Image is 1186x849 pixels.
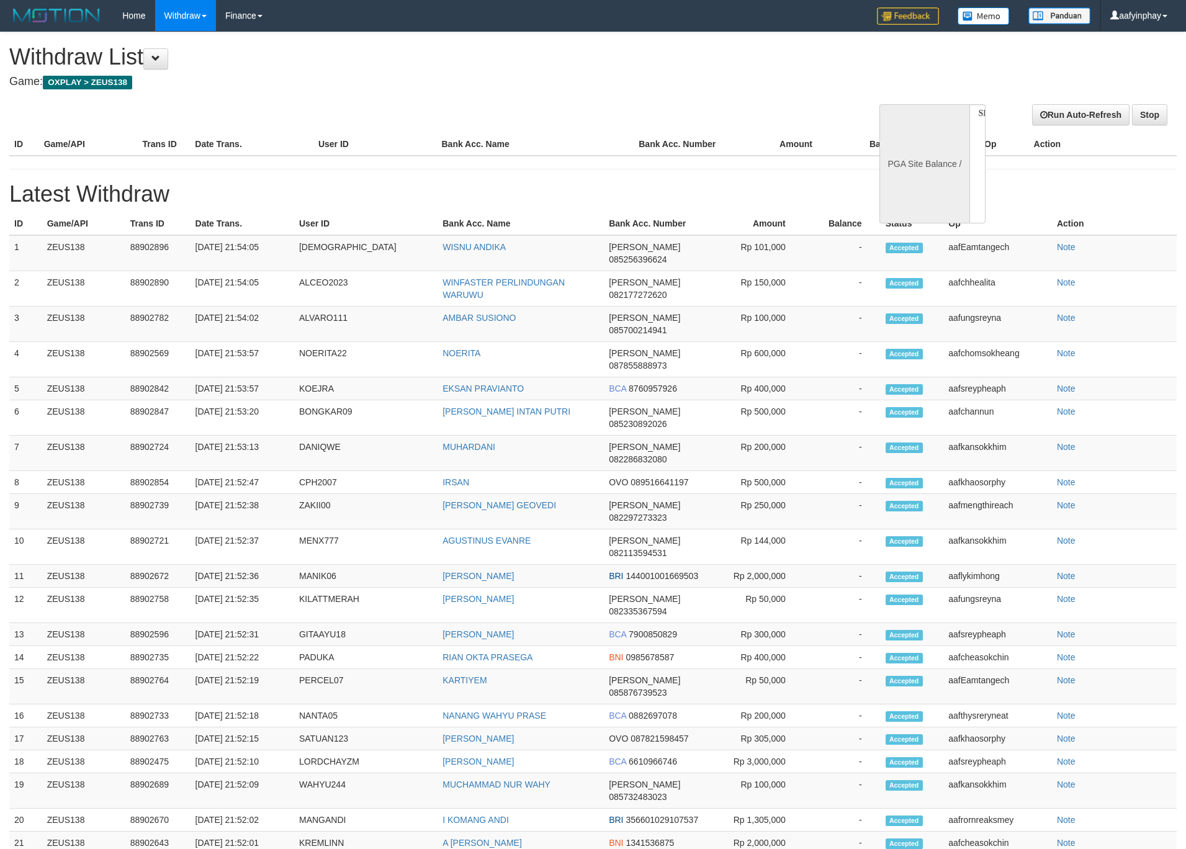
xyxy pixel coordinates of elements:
a: [PERSON_NAME] [443,629,514,639]
td: ZEUS138 [42,704,125,727]
span: 7900850829 [629,629,677,639]
td: - [804,471,881,494]
td: 19 [9,773,42,809]
td: aafcheasokchin [943,646,1052,669]
th: Bank Acc. Number [604,212,714,235]
th: Date Trans. [190,133,313,156]
td: [DATE] 21:52:10 [191,750,294,773]
th: ID [9,133,39,156]
a: AGUSTINUS EVANRE [443,536,531,546]
td: ZEUS138 [42,565,125,588]
td: 4 [9,342,42,377]
td: ZAKII00 [294,494,438,529]
td: 17 [9,727,42,750]
td: ZEUS138 [42,588,125,623]
td: 88902735 [125,646,191,669]
a: Note [1057,779,1076,789]
td: [DATE] 21:52:36 [191,565,294,588]
td: Rp 2,000,000 [714,565,804,588]
span: Accepted [886,780,923,791]
th: User ID [294,212,438,235]
span: 087821598457 [631,734,688,743]
a: Note [1057,277,1076,287]
span: 082335367594 [609,606,667,616]
span: Accepted [886,407,923,418]
span: Accepted [886,757,923,768]
span: BCA [609,629,626,639]
span: [PERSON_NAME] [609,536,680,546]
td: Rp 300,000 [714,623,804,646]
td: Rp 200,000 [714,704,804,727]
td: NANTA05 [294,704,438,727]
span: BRI [609,571,623,581]
td: ZEUS138 [42,342,125,377]
td: 10 [9,529,42,565]
td: aafchannun [943,400,1052,436]
td: 7 [9,436,42,471]
td: LORDCHAYZM [294,750,438,773]
a: Note [1057,536,1076,546]
td: [DATE] 21:54:05 [191,235,294,271]
span: 356601029107537 [626,815,698,825]
td: - [804,809,881,832]
td: ALCEO2023 [294,271,438,307]
td: ZEUS138 [42,235,125,271]
span: [PERSON_NAME] [609,313,680,323]
td: MANIK06 [294,565,438,588]
span: 082297273323 [609,513,667,523]
a: Note [1057,815,1076,825]
span: Accepted [886,243,923,253]
th: User ID [313,133,437,156]
td: 88902782 [125,307,191,342]
span: Accepted [886,478,923,488]
span: Accepted [886,313,923,324]
td: ZEUS138 [42,727,125,750]
span: Accepted [886,630,923,640]
h1: Latest Withdraw [9,182,1177,207]
span: 082286832080 [609,454,667,464]
td: - [804,400,881,436]
a: Note [1057,242,1076,252]
span: OXPLAY > ZEUS138 [43,76,132,89]
td: aafchomsokheang [943,342,1052,377]
span: [PERSON_NAME] [609,594,680,604]
td: 88902724 [125,436,191,471]
td: - [804,436,881,471]
td: [DATE] 21:52:31 [191,623,294,646]
td: 88902689 [125,773,191,809]
th: Amount [732,133,831,156]
td: ZEUS138 [42,400,125,436]
span: Accepted [886,501,923,511]
a: [PERSON_NAME] [443,594,514,604]
td: 13 [9,623,42,646]
td: [DATE] 21:52:47 [191,471,294,494]
span: [PERSON_NAME] [609,348,680,358]
td: - [804,529,881,565]
td: Rp 500,000 [714,400,804,436]
td: aafkhaosorphy [943,471,1052,494]
span: Accepted [886,536,923,547]
td: [DATE] 21:54:02 [191,307,294,342]
td: - [804,565,881,588]
td: SATUAN123 [294,727,438,750]
span: 6610966746 [629,757,677,766]
td: [DATE] 21:53:57 [191,377,294,400]
a: Note [1057,407,1076,416]
td: aafkansokkhim [943,436,1052,471]
td: - [804,588,881,623]
td: [DATE] 21:52:15 [191,727,294,750]
span: 144001001669503 [626,571,698,581]
span: BCA [609,757,626,766]
td: Rp 600,000 [714,342,804,377]
td: 6 [9,400,42,436]
th: Date Trans. [191,212,294,235]
h1: Withdraw List [9,45,778,70]
th: Bank Acc. Number [634,133,732,156]
td: aafkhaosorphy [943,727,1052,750]
td: - [804,750,881,773]
td: [DATE] 21:53:20 [191,400,294,436]
span: OVO [609,477,628,487]
td: aafmengthireach [943,494,1052,529]
td: aafungsreyna [943,307,1052,342]
a: Stop [1132,104,1167,125]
